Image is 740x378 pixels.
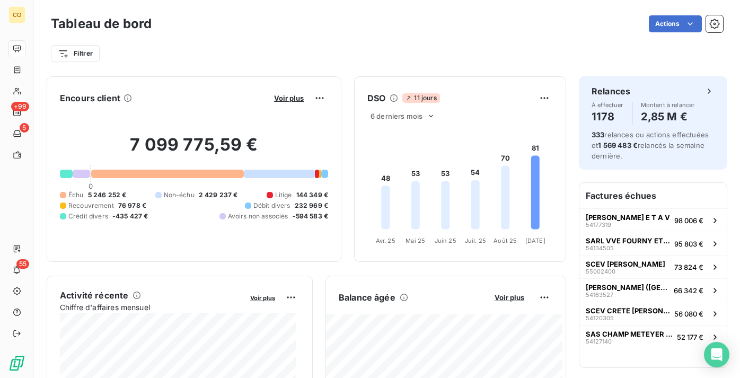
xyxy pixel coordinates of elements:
span: Crédit divers [68,212,108,221]
h4: 2,85 M € [641,108,695,125]
span: 98 006 € [674,216,703,225]
tspan: Août 25 [494,237,517,244]
span: 54120305 [586,315,614,321]
button: Voir plus [491,293,527,302]
span: 54177319 [586,222,611,228]
span: 333 [592,130,604,139]
span: -594 583 € [293,212,329,221]
span: SCEV CRETE [PERSON_NAME] ET FILS [586,306,670,315]
span: 6 derniers mois [371,112,422,120]
span: -435 427 € [112,212,148,221]
span: relances ou actions effectuées et relancés la semaine dernière. [592,130,709,160]
span: Voir plus [495,293,524,302]
button: Voir plus [271,93,307,103]
span: [PERSON_NAME] E T A V [586,213,670,222]
h6: Balance âgée [339,291,395,304]
span: [PERSON_NAME] ([GEOGRAPHIC_DATA]) [586,283,669,292]
span: Montant à relancer [641,102,695,108]
tspan: [DATE] [525,237,545,244]
span: Litige [275,190,292,200]
span: 66 342 € [674,286,703,295]
span: Échu [68,190,84,200]
span: 232 969 € [295,201,328,210]
button: [PERSON_NAME] ([GEOGRAPHIC_DATA])5416352766 342 € [579,278,727,302]
span: 11 jours [402,93,439,103]
span: À effectuer [592,102,623,108]
button: SARL VVE FOURNY ET FILS5413450595 803 € [579,232,727,255]
button: SCEV CRETE [PERSON_NAME] ET FILS5412030556 080 € [579,302,727,325]
button: Actions [649,15,702,32]
tspan: Juin 25 [435,237,456,244]
tspan: Avr. 25 [376,237,395,244]
h3: Tableau de bord [51,14,152,33]
div: Open Intercom Messenger [704,342,729,367]
span: 2 429 237 € [199,190,238,200]
span: 54127140 [586,338,612,345]
span: 54163527 [586,292,613,298]
h6: Activité récente [60,289,128,302]
span: 55 [16,259,29,269]
span: Non-échu [164,190,195,200]
span: SAS CHAMP METEYER P ET F [586,330,673,338]
span: Chiffre d'affaires mensuel [60,302,243,313]
span: 54134505 [586,245,614,251]
div: CO [8,6,25,23]
span: 52 177 € [677,333,703,341]
button: Filtrer [51,45,100,62]
h4: 1178 [592,108,623,125]
button: Voir plus [247,293,278,302]
span: 56 080 € [674,310,703,318]
span: 1 569 483 € [598,141,638,150]
span: +99 [11,102,29,111]
span: SCEV [PERSON_NAME] [586,260,665,268]
span: 55002400 [586,268,615,275]
span: 73 824 € [674,263,703,271]
button: SCEV [PERSON_NAME]5500240073 824 € [579,255,727,278]
img: Logo LeanPay [8,355,25,372]
span: SARL VVE FOURNY ET FILS [586,236,670,245]
h6: Relances [592,85,630,98]
span: 5 246 252 € [88,190,127,200]
span: 76 978 € [118,201,146,210]
h6: DSO [367,92,385,104]
tspan: Juil. 25 [465,237,486,244]
h6: Encours client [60,92,120,104]
tspan: Mai 25 [406,237,425,244]
button: [PERSON_NAME] E T A V5417731998 006 € [579,208,727,232]
span: 5 [20,123,29,133]
span: Débit divers [253,201,290,210]
span: Recouvrement [68,201,114,210]
h6: Factures échues [579,183,727,208]
span: Voir plus [250,294,275,302]
span: Avoirs non associés [228,212,288,221]
h2: 7 099 775,59 € [60,134,328,166]
span: Voir plus [274,94,304,102]
span: 95 803 € [674,240,703,248]
span: 0 [89,182,93,190]
button: SAS CHAMP METEYER P ET F5412714052 177 € [579,325,727,348]
span: 144 349 € [296,190,328,200]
